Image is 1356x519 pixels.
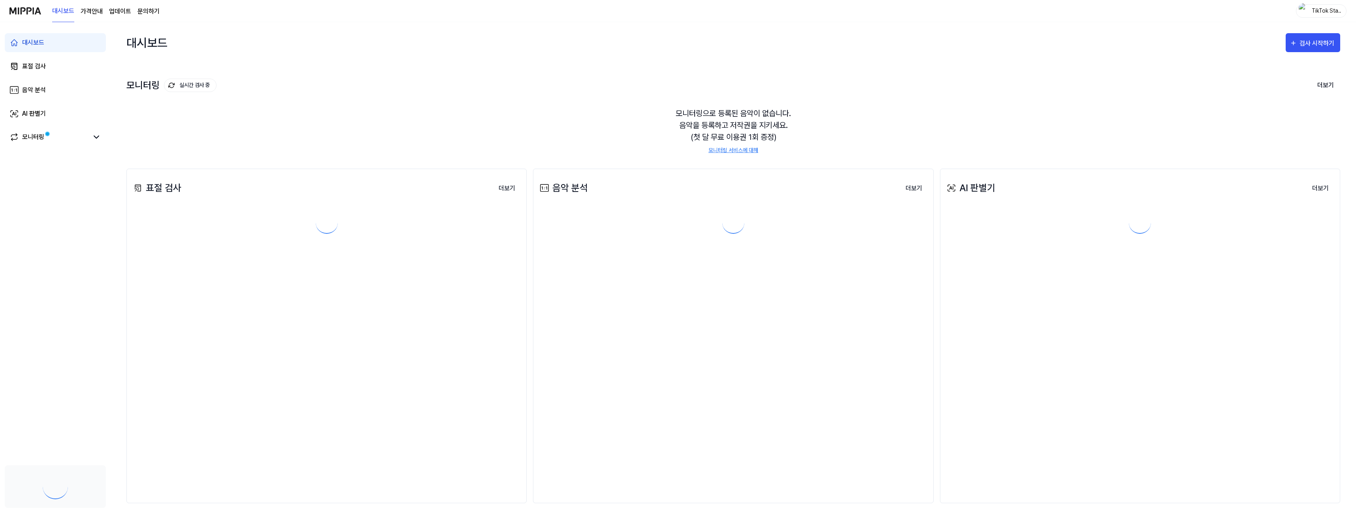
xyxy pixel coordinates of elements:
[899,180,928,196] a: 더보기
[22,62,46,71] div: 표절 검사
[9,132,89,142] a: 모니터링
[1299,38,1336,49] div: 검사 시작하기
[168,82,175,89] img: monitoring Icon
[1311,77,1340,94] button: 더보기
[137,7,160,16] a: 문의하기
[22,109,46,118] div: AI 판별기
[22,38,44,47] div: 대시보드
[5,57,106,76] a: 표절 검사
[1299,3,1308,19] img: profile
[109,7,131,16] a: 업데이트
[164,79,217,92] button: 실시간 검사 중
[5,33,106,52] a: 대시보드
[126,79,217,92] div: 모니터링
[1296,4,1347,18] button: profileTikTok Star (슈크)
[126,30,168,55] div: 대시보드
[538,181,588,195] div: 음악 분석
[492,181,522,196] button: 더보기
[1306,181,1335,196] button: 더보기
[5,81,106,100] a: 음악 분석
[1286,33,1340,52] button: 검사 시작하기
[5,104,106,123] a: AI 판별기
[132,181,181,195] div: 표절 검사
[1306,180,1335,196] a: 더보기
[22,132,44,142] div: 모니터링
[492,180,522,196] a: 더보기
[708,146,758,154] a: 모니터링 서비스에 대해
[126,98,1340,164] div: 모니터링으로 등록된 음악이 없습니다. 음악을 등록하고 저작권을 지키세요. (첫 달 무료 이용권 1회 증정)
[945,181,995,195] div: AI 판별기
[1311,6,1341,15] div: TikTok Star (슈크)
[81,7,103,16] button: 가격안내
[22,85,46,95] div: 음악 분석
[52,0,74,22] a: 대시보드
[899,181,928,196] button: 더보기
